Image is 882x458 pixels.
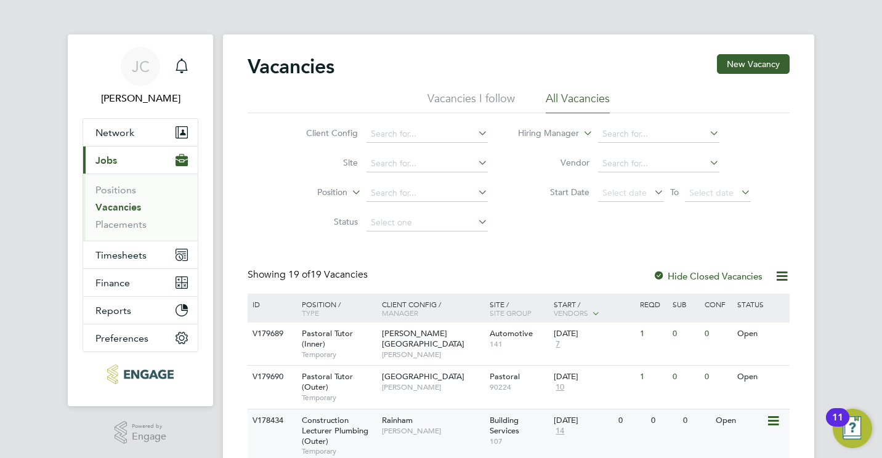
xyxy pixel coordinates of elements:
span: 19 Vacancies [288,268,368,281]
li: All Vacancies [546,91,610,113]
div: Site / [487,294,551,323]
label: Hide Closed Vacancies [653,270,763,282]
div: 0 [670,323,702,345]
label: Status [287,216,358,227]
div: 0 [680,409,712,432]
img: educationmattersgroup-logo-retina.png [107,364,173,384]
div: 0 [615,409,647,432]
a: Positions [95,184,136,196]
button: Open Resource Center, 11 new notifications [833,409,872,448]
input: Search for... [366,155,488,172]
li: Vacancies I follow [427,91,515,113]
div: [DATE] [554,416,612,426]
input: Search for... [366,126,488,143]
label: Site [287,157,358,168]
span: Pastoral [490,371,520,382]
input: Search for... [598,126,719,143]
nav: Main navigation [68,34,213,406]
span: Reports [95,305,131,316]
span: Select date [602,187,647,198]
a: Vacancies [95,201,141,213]
span: Preferences [95,332,148,344]
span: [PERSON_NAME] [382,382,483,392]
div: Position / [293,294,379,323]
a: Placements [95,219,147,230]
span: Manager [382,308,418,318]
div: 1 [637,323,669,345]
button: Jobs [83,147,198,174]
div: Start / [551,294,637,324]
label: Start Date [519,187,589,198]
div: V178434 [249,409,293,432]
span: Temporary [302,350,376,360]
div: Sub [670,294,702,315]
div: 1 [637,366,669,388]
div: V179690 [249,366,293,388]
span: Rainham [382,415,413,425]
div: Client Config / [379,294,487,323]
div: 11 [832,417,843,433]
a: Powered byEngage [115,421,167,444]
div: 0 [648,409,680,432]
span: 7 [554,339,562,350]
span: Building Services [490,415,519,436]
label: Vendor [519,157,589,168]
label: Position [277,187,347,199]
span: [PERSON_NAME] [382,350,483,360]
input: Search for... [366,185,488,202]
span: Construction Lecturer Plumbing (Outer) [302,415,368,446]
span: JC [132,58,150,74]
span: Powered by [132,421,166,432]
button: Network [83,119,198,146]
h2: Vacancies [248,54,334,79]
span: Temporary [302,393,376,403]
span: To [666,184,682,200]
span: 14 [554,426,566,436]
div: Jobs [83,174,198,241]
input: Search for... [598,155,719,172]
div: [DATE] [554,372,634,382]
div: Status [734,294,788,315]
span: Engage [132,432,166,442]
span: Select date [689,187,734,198]
span: [PERSON_NAME][GEOGRAPHIC_DATA] [382,328,464,349]
span: 107 [490,436,548,446]
label: Client Config [287,127,358,139]
div: Showing [248,268,370,281]
div: ID [249,294,293,315]
div: V179689 [249,323,293,345]
span: Timesheets [95,249,147,261]
span: Temporary [302,446,376,456]
span: 10 [554,382,566,393]
span: [PERSON_NAME] [382,426,483,436]
span: [GEOGRAPHIC_DATA] [382,371,464,382]
button: Preferences [83,324,198,352]
span: Pastoral Tutor (Inner) [302,328,353,349]
button: New Vacancy [717,54,790,74]
input: Select one [366,214,488,231]
span: 19 of [288,268,310,281]
div: Open [734,366,788,388]
a: Go to home page [83,364,198,384]
span: Automotive [490,328,533,339]
span: James Carey [83,91,198,106]
span: 141 [490,339,548,349]
span: Network [95,127,134,139]
span: Site Group [490,308,532,318]
span: Type [302,308,319,318]
span: 90224 [490,382,548,392]
div: 0 [670,366,702,388]
span: Vendors [554,308,588,318]
button: Finance [83,269,198,296]
button: Timesheets [83,241,198,268]
div: [DATE] [554,329,634,339]
span: Pastoral Tutor (Outer) [302,371,353,392]
span: Jobs [95,155,117,166]
a: JC[PERSON_NAME] [83,47,198,106]
div: Conf [702,294,734,315]
div: 0 [702,323,734,345]
label: Hiring Manager [508,127,579,140]
div: Reqd [637,294,669,315]
button: Reports [83,297,198,324]
div: Open [713,409,766,432]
